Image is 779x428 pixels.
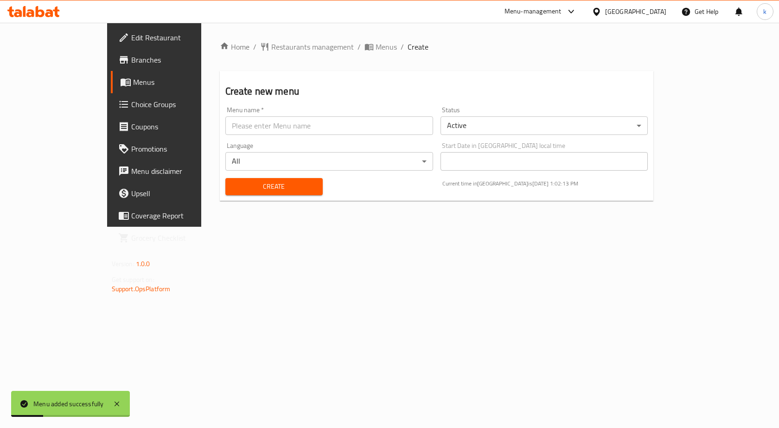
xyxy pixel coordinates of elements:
span: Restaurants management [271,41,354,52]
span: Menus [133,77,230,88]
span: 1.0.0 [136,258,150,270]
span: Choice Groups [131,99,230,110]
a: Upsell [111,182,237,204]
span: Coupons [131,121,230,132]
a: Edit Restaurant [111,26,237,49]
span: k [763,6,766,17]
a: Choice Groups [111,93,237,115]
a: Menus [364,41,397,52]
span: Coverage Report [131,210,230,221]
div: Menu-management [504,6,562,17]
span: Create [408,41,428,52]
a: Support.OpsPlatform [112,283,171,295]
nav: breadcrumb [220,41,654,52]
div: Menu added successfully [33,399,104,409]
a: Grocery Checklist [111,227,237,249]
button: Create [225,178,323,195]
span: Menu disclaimer [131,166,230,177]
p: Current time in [GEOGRAPHIC_DATA] is [DATE] 1:02:13 PM [442,179,648,188]
a: Menu disclaimer [111,160,237,182]
div: Active [441,116,648,135]
span: Version: [112,258,134,270]
span: Get support on: [112,274,154,286]
span: Menus [376,41,397,52]
span: Promotions [131,143,230,154]
span: Branches [131,54,230,65]
li: / [401,41,404,52]
input: Please enter Menu name [225,116,433,135]
a: Coupons [111,115,237,138]
span: Upsell [131,188,230,199]
a: Restaurants management [260,41,354,52]
a: Branches [111,49,237,71]
span: Edit Restaurant [131,32,230,43]
a: Menus [111,71,237,93]
li: / [358,41,361,52]
a: Promotions [111,138,237,160]
a: Coverage Report [111,204,237,227]
div: [GEOGRAPHIC_DATA] [605,6,666,17]
div: All [225,152,433,171]
h2: Create new menu [225,84,648,98]
li: / [253,41,256,52]
span: Grocery Checklist [131,232,230,243]
span: Create [233,181,315,192]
